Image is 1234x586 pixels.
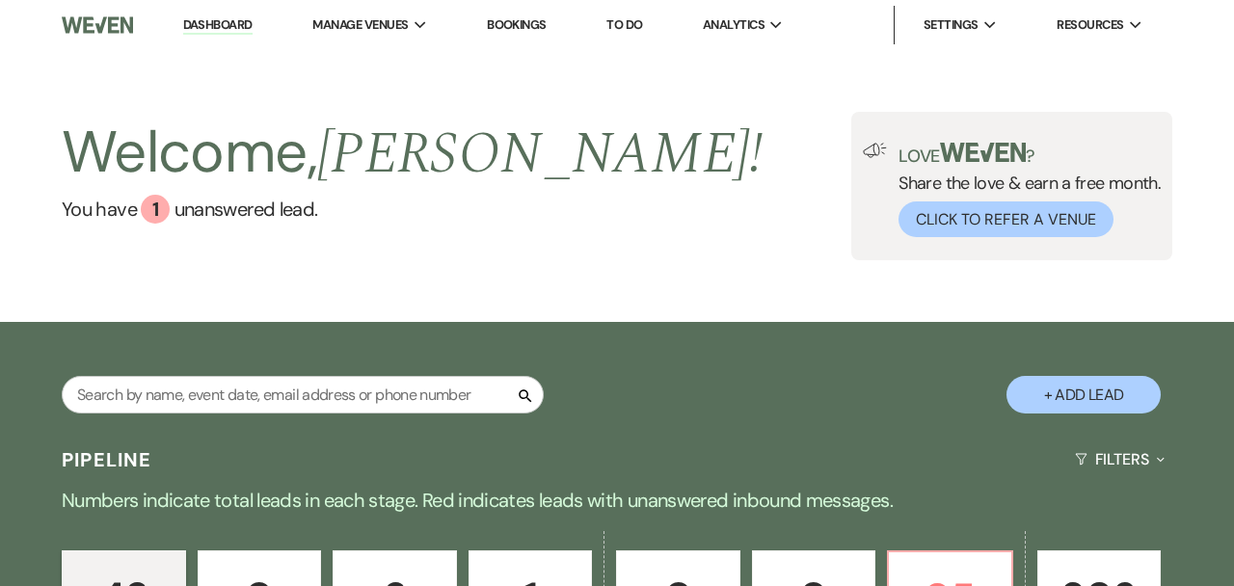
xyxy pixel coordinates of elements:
[606,16,642,33] a: To Do
[62,446,152,473] h3: Pipeline
[899,143,1161,165] p: Love ?
[887,143,1161,237] div: Share the love & earn a free month.
[62,195,763,224] a: You have 1 unanswered lead.
[1067,434,1172,485] button: Filters
[1057,15,1123,35] span: Resources
[141,195,170,224] div: 1
[487,16,547,33] a: Bookings
[863,143,887,158] img: loud-speaker-illustration.svg
[317,110,763,199] span: [PERSON_NAME] !
[183,16,253,35] a: Dashboard
[940,143,1026,162] img: weven-logo-green.svg
[62,5,133,45] img: Weven Logo
[924,15,979,35] span: Settings
[62,112,763,195] h2: Welcome,
[899,201,1113,237] button: Click to Refer a Venue
[1006,376,1161,413] button: + Add Lead
[62,376,544,413] input: Search by name, event date, email address or phone number
[703,15,765,35] span: Analytics
[312,15,408,35] span: Manage Venues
